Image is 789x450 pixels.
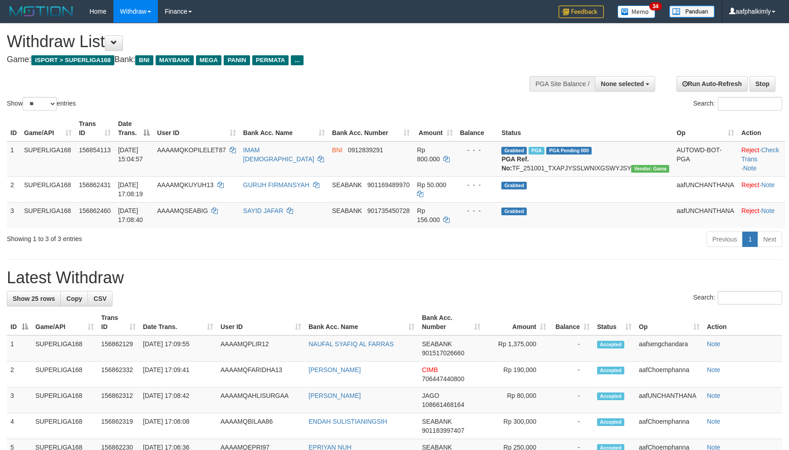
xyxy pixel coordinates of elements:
th: Amount: activate to sort column ascending [413,116,456,141]
span: Copy 108661468164 to clipboard [422,401,464,408]
h1: Withdraw List [7,33,517,51]
td: 2 [7,362,32,387]
span: AAAAMQKUYUH13 [157,181,213,189]
div: - - - [460,206,495,215]
th: Game/API: activate to sort column ascending [20,116,75,141]
div: PGA Site Balance / [529,76,595,92]
div: - - - [460,145,495,155]
span: Rp 800.000 [417,146,440,163]
span: Copy 0912839291 to clipboard [348,146,383,154]
td: AAAAMQBILAA86 [217,413,305,439]
span: Accepted [597,418,624,426]
span: PANIN [224,55,250,65]
span: SEABANK [332,207,362,214]
td: 156862129 [98,335,139,362]
span: Copy 901735450728 to clipboard [368,207,410,214]
td: SUPERLIGA168 [20,141,75,177]
td: [DATE] 17:08:42 [139,387,217,413]
td: AAAAMQPLIR12 [217,335,305,362]
td: · [738,202,785,228]
td: Rp 1,375,000 [484,335,550,362]
td: SUPERLIGA168 [20,202,75,228]
span: Copy 901183997407 to clipboard [422,427,464,434]
a: Note [761,181,775,189]
th: Balance [456,116,498,141]
td: Rp 190,000 [484,362,550,387]
a: Copy [60,291,88,306]
a: ENDAH SULISTIANINGSIH [309,418,387,425]
td: 156862312 [98,387,139,413]
div: - - - [460,180,495,189]
label: Search: [693,291,782,305]
span: Grabbed [501,208,527,215]
a: IMAM [DEMOGRAPHIC_DATA] [243,146,314,163]
a: Reject [741,146,760,154]
b: PGA Ref. No: [501,155,529,172]
td: [DATE] 17:08:08 [139,413,217,439]
h1: Latest Withdraw [7,269,782,287]
img: Button%20Memo.svg [617,5,656,18]
a: 1 [742,232,758,247]
td: 156862319 [98,413,139,439]
img: Feedback.jpg [559,5,604,18]
a: Note [707,392,720,399]
span: 156854113 [79,146,111,154]
th: Bank Acc. Name: activate to sort column ascending [240,116,328,141]
span: 156862431 [79,181,111,189]
a: NAUFAL SYAFIQ AL FARRAS [309,340,394,348]
span: Accepted [597,367,624,374]
td: 4 [7,413,32,439]
th: ID [7,116,20,141]
th: User ID: activate to sort column ascending [217,310,305,335]
td: SUPERLIGA168 [32,362,98,387]
span: ... [291,55,303,65]
th: Balance: activate to sort column ascending [550,310,593,335]
span: CIMB [422,366,438,373]
span: PGA Pending [546,147,592,155]
th: Amount: activate to sort column ascending [484,310,550,335]
div: Showing 1 to 3 of 3 entries [7,231,322,243]
td: [DATE] 17:09:55 [139,335,217,362]
h4: Game: Bank: [7,55,517,64]
select: Showentries [23,97,57,111]
span: Rp 50.000 [417,181,446,189]
a: Previous [706,232,743,247]
img: panduan.png [669,5,715,18]
label: Search: [693,97,782,111]
span: BNI [332,146,343,154]
span: Show 25 rows [13,295,55,302]
a: Reject [741,207,760,214]
td: aafChoemphanna [635,413,703,439]
a: Show 25 rows [7,291,61,306]
a: SAYID JAFAR [243,207,283,214]
span: MEGA [196,55,222,65]
a: Check Trans [741,146,779,163]
th: Action [703,310,782,335]
span: 156862460 [79,207,111,214]
td: aafUNCHANTHANA [673,176,738,202]
a: Stop [750,76,775,92]
span: Marked by aafchhiseyha [529,147,544,155]
td: Rp 80,000 [484,387,550,413]
th: Status: activate to sort column ascending [593,310,635,335]
a: Note [707,418,720,425]
th: User ID: activate to sort column ascending [153,116,240,141]
th: ID: activate to sort column descending [7,310,32,335]
td: · [738,176,785,202]
a: Note [743,165,757,172]
td: 1 [7,335,32,362]
input: Search: [718,291,782,305]
span: PERMATA [252,55,289,65]
th: Bank Acc. Name: activate to sort column ascending [305,310,418,335]
a: Note [761,207,775,214]
td: TF_251001_TXAPJYSSLWNIXGSWYJSY [498,141,673,177]
span: Grabbed [501,182,527,189]
input: Search: [718,97,782,111]
a: Note [707,340,720,348]
span: MAYBANK [156,55,194,65]
td: AAAAMQAHLISURGAA [217,387,305,413]
span: Accepted [597,392,624,400]
th: Status [498,116,673,141]
span: SEABANK [422,418,452,425]
span: [DATE] 17:08:19 [118,181,143,198]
